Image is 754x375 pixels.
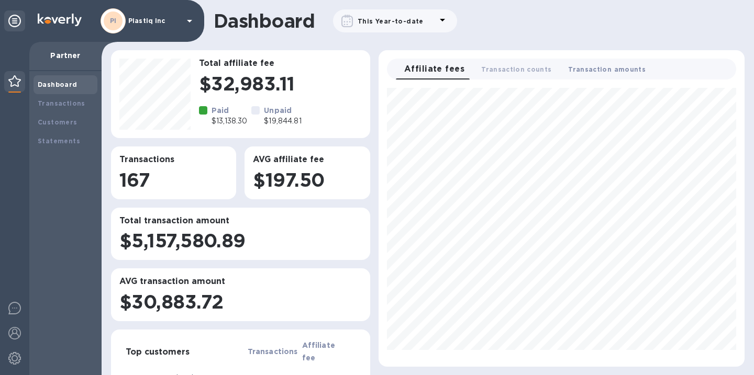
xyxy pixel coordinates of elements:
[38,99,85,107] b: Transactions
[38,81,77,88] b: Dashboard
[481,64,551,75] span: Transaction counts
[248,345,298,358] span: Transactions
[4,10,25,31] div: Unpin categories
[8,75,21,87] img: Partner
[404,62,464,76] span: Affiliate fees
[38,14,82,26] img: Logo
[253,155,361,165] h3: AVG affiliate fee
[248,347,298,356] b: Transactions
[38,137,80,145] b: Statements
[568,64,646,75] span: Transaction amounts
[199,73,362,95] h1: $32,983.11
[119,277,362,287] h3: AVG transaction amount
[126,347,190,357] h3: Top customers
[358,17,424,25] b: This Year-to-date
[199,59,362,69] h3: Total affiliate fee
[119,155,228,165] h3: Transactions
[264,105,301,116] p: Unpaid
[253,169,361,191] h1: $197.50
[302,339,339,364] span: Affiliate fee
[110,17,117,25] b: PI
[212,105,247,116] p: Paid
[119,169,228,191] h1: 167
[38,118,77,126] b: Customers
[212,116,247,127] p: $13,138.30
[119,291,362,313] h1: $30,883.72
[38,50,93,61] p: Partner
[264,116,301,127] p: $19,844.81
[214,10,315,32] h1: Dashboard
[302,341,335,362] b: Affiliate fee
[119,230,362,252] h1: $5,157,580.89
[128,17,181,25] p: Plastiq Inc
[119,216,362,226] h3: Total transaction amount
